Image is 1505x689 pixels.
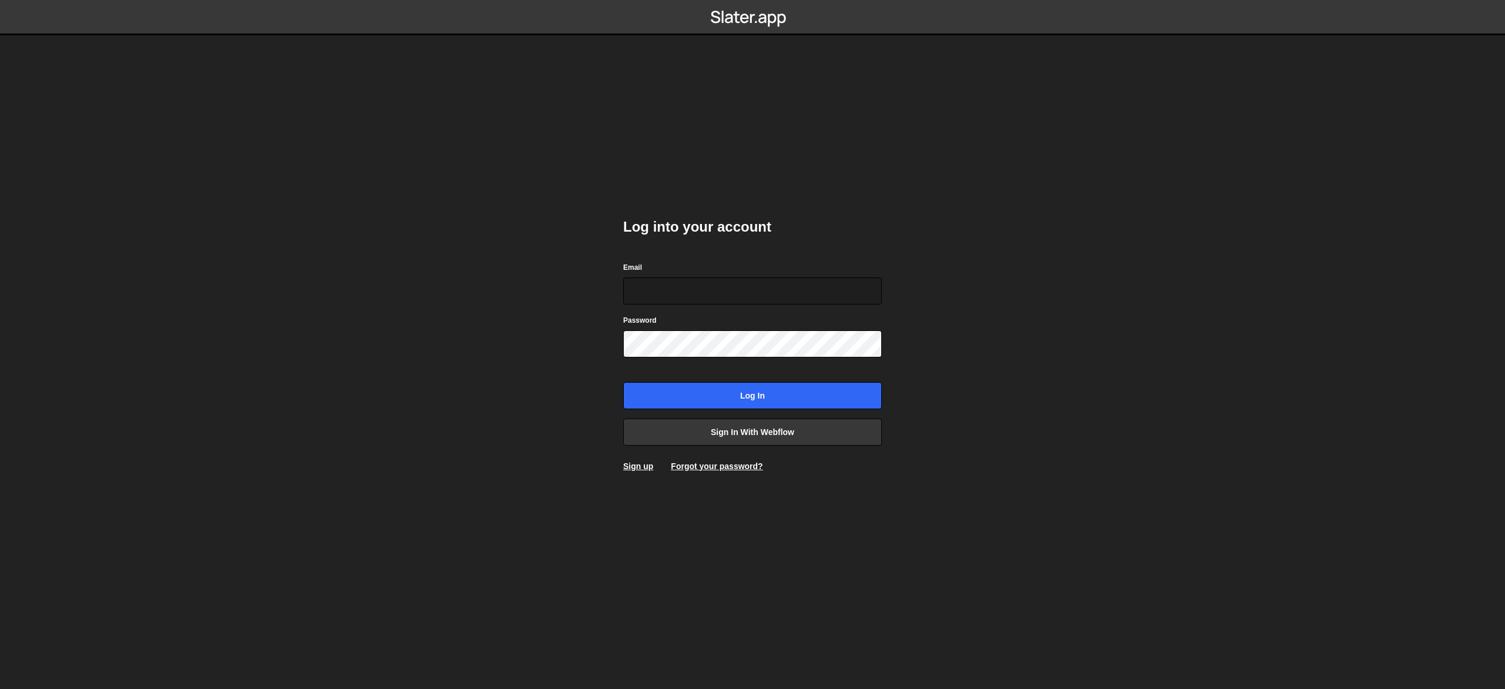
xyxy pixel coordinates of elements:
input: Log in [623,382,882,409]
a: Sign in with Webflow [623,419,882,446]
a: Forgot your password? [671,461,762,471]
h2: Log into your account [623,218,882,236]
label: Email [623,262,642,273]
label: Password [623,315,657,326]
a: Sign up [623,461,653,471]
